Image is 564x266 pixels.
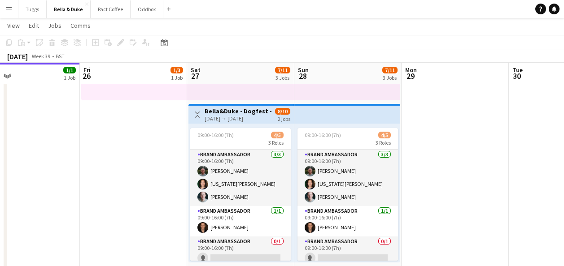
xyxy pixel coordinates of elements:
[7,52,28,61] div: [DATE]
[7,21,20,30] span: View
[131,0,163,18] button: Oddbox
[44,20,65,31] a: Jobs
[47,0,91,18] button: Bella & Duke
[56,53,65,60] div: BST
[25,20,43,31] a: Edit
[67,20,94,31] a: Comms
[70,21,91,30] span: Comms
[4,20,23,31] a: View
[30,53,52,60] span: Week 39
[91,0,131,18] button: Pact Coffee
[29,21,39,30] span: Edit
[48,21,61,30] span: Jobs
[18,0,47,18] button: Tuggs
